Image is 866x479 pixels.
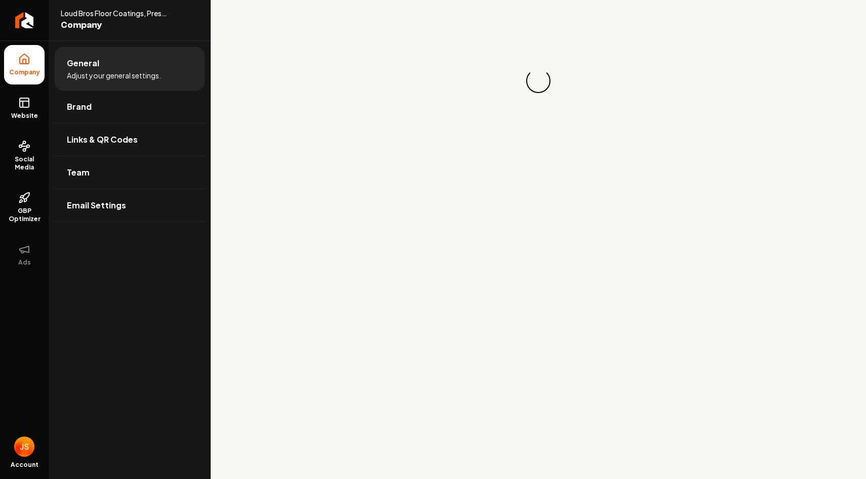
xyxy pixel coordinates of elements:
[7,112,42,120] span: Website
[4,132,45,180] a: Social Media
[5,68,44,76] span: Company
[14,258,35,267] span: Ads
[55,156,205,189] a: Team
[4,184,45,231] a: GBP Optimizer
[55,123,205,156] a: Links & QR Codes
[55,189,205,222] a: Email Settings
[4,89,45,128] a: Website
[4,155,45,171] span: Social Media
[15,12,34,28] img: Rebolt Logo
[67,70,161,80] span: Adjust your general settings.
[55,91,205,123] a: Brand
[61,8,174,18] span: Loud Bros Floor Coatings, Pressure Washing & Deck Restoration
[67,134,138,146] span: Links & QR Codes
[14,437,34,457] img: Jack Stephenson
[67,199,126,211] span: Email Settings
[67,166,90,179] span: Team
[4,235,45,275] button: Ads
[14,437,34,457] button: Open user button
[4,207,45,223] span: GBP Optimizer
[67,57,99,69] span: General
[526,69,550,93] div: Loading
[11,461,38,469] span: Account
[67,101,92,113] span: Brand
[61,18,174,32] span: Company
